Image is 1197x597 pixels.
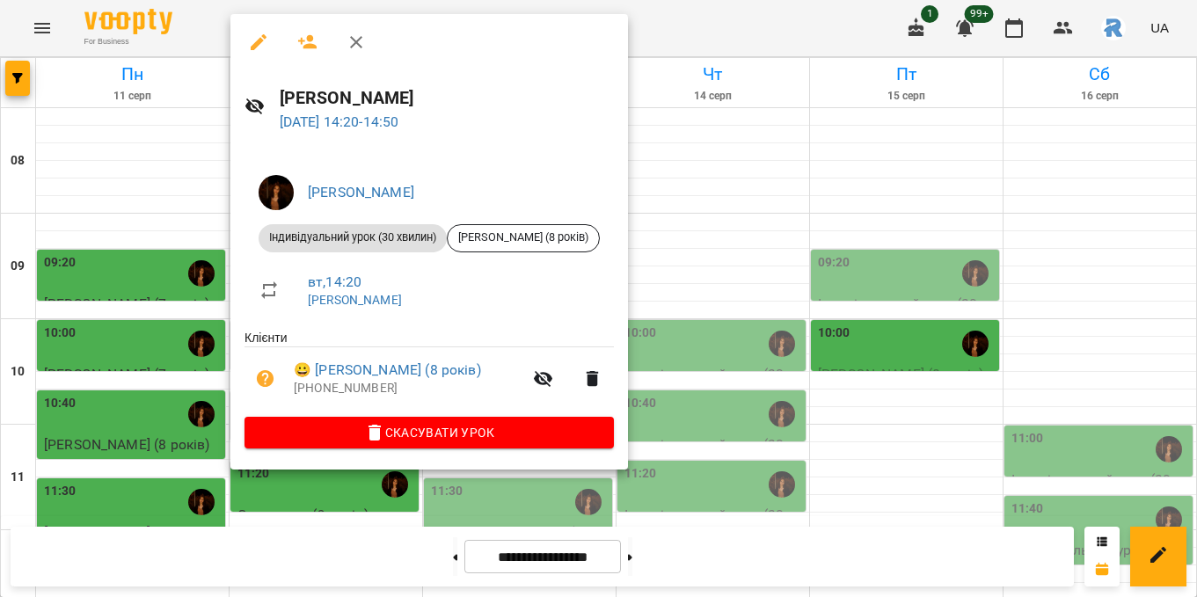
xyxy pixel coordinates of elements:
span: [PERSON_NAME] (8 років) [448,229,599,245]
a: [PERSON_NAME] [308,293,402,307]
span: Індивідуальний урок (30 хвилин) [259,229,447,245]
a: [DATE] 14:20-14:50 [280,113,399,130]
p: [PHONE_NUMBER] [294,380,522,397]
span: Скасувати Урок [259,422,600,443]
h6: [PERSON_NAME] [280,84,614,112]
a: вт , 14:20 [308,273,361,290]
button: Скасувати Урок [245,417,614,448]
a: [PERSON_NAME] [308,184,414,200]
ul: Клієнти [245,329,614,417]
a: 😀 [PERSON_NAME] (8 років) [294,360,481,381]
img: f976cbd1ab2385a950a68b4b0a3742fe.jpeg [259,175,294,210]
div: [PERSON_NAME] (8 років) [447,224,600,252]
button: Візит ще не сплачено. Додати оплату? [245,358,287,400]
